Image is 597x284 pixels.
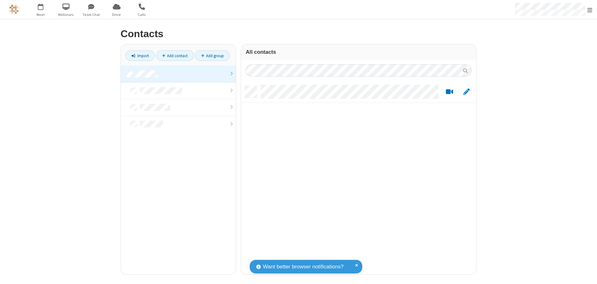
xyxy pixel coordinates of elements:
button: Start a video meeting [443,88,456,96]
a: Add contact [156,50,194,61]
span: Drive [105,12,128,17]
div: grid [241,81,476,274]
h2: Contacts [121,28,476,39]
span: Webinars [54,12,78,17]
h3: All contacts [246,49,471,55]
a: Add group [195,50,230,61]
span: Calls [130,12,154,17]
span: Want better browser notifications? [263,263,343,271]
span: Team Chat [80,12,103,17]
img: QA Selenium DO NOT DELETE OR CHANGE [9,5,19,14]
span: Meet [29,12,52,17]
a: Import [126,50,155,61]
button: Edit [460,88,472,96]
